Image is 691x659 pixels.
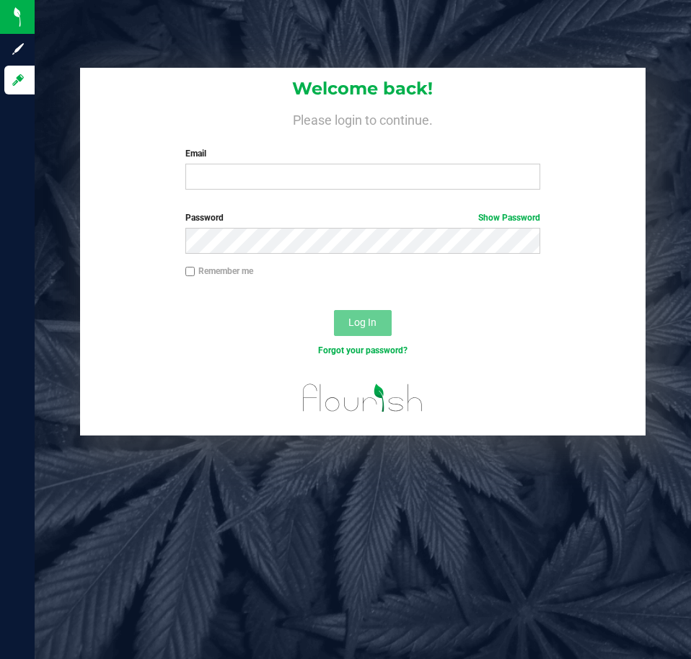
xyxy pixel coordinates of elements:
span: Log In [348,317,377,328]
h1: Welcome back! [80,79,645,98]
a: Show Password [478,213,540,223]
h4: Please login to continue. [80,110,645,127]
span: Password [185,213,224,223]
label: Email [185,147,540,160]
inline-svg: Sign up [11,42,25,56]
input: Remember me [185,267,195,277]
label: Remember me [185,265,253,278]
inline-svg: Log in [11,73,25,87]
img: flourish_logo.svg [292,372,433,424]
button: Log In [334,310,392,336]
a: Forgot your password? [318,345,408,355]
